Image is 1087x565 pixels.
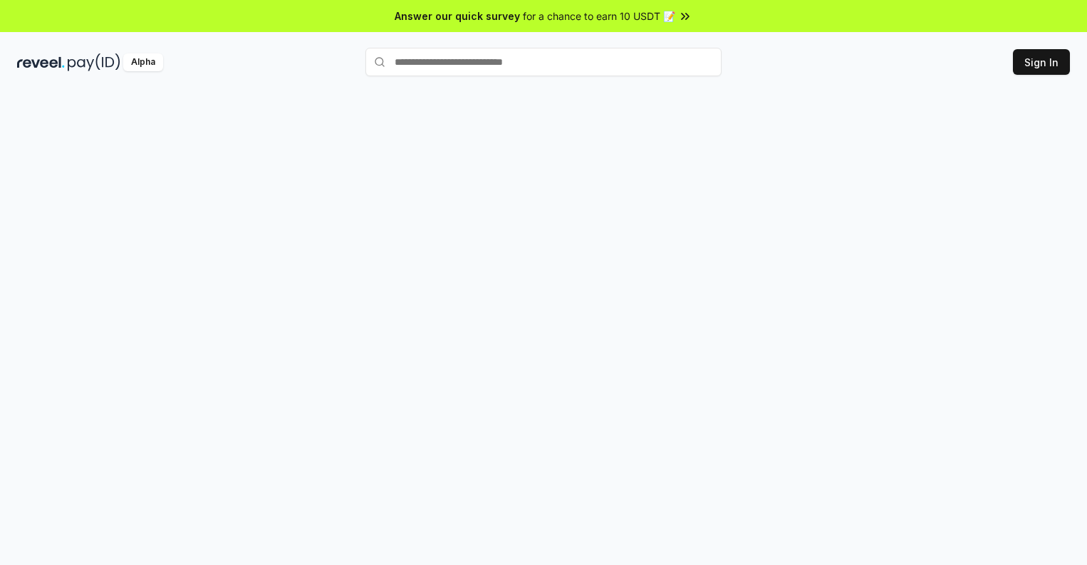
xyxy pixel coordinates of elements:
[123,53,163,71] div: Alpha
[523,9,675,24] span: for a chance to earn 10 USDT 📝
[395,9,520,24] span: Answer our quick survey
[17,53,65,71] img: reveel_dark
[68,53,120,71] img: pay_id
[1013,49,1070,75] button: Sign In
